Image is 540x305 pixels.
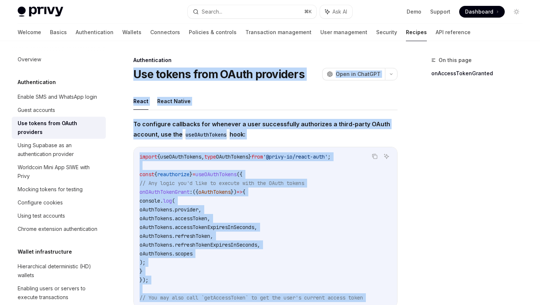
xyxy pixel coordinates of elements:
[18,55,41,64] div: Overview
[12,90,106,104] a: Enable SMS and WhatsApp login
[18,106,55,115] div: Guest accounts
[18,284,101,302] div: Enabling users or servers to execute transactions
[376,23,397,41] a: Security
[245,23,312,41] a: Transaction management
[140,206,172,213] span: oAuthTokens
[18,141,101,159] div: Using Supabase as an authentication provider
[431,68,528,79] a: onAccessTokenGranted
[175,215,207,222] span: accessToken
[198,189,231,195] span: oAuthTokens
[192,171,195,178] span: =
[18,185,83,194] div: Mocking tokens for testing
[12,117,106,139] a: Use tokens from OAuth providers
[140,233,172,239] span: oAuthTokens
[12,104,106,117] a: Guest accounts
[189,23,237,41] a: Policies & controls
[242,189,245,195] span: {
[157,92,191,110] button: React Native
[140,197,160,204] span: console
[328,153,331,160] span: ;
[18,119,101,137] div: Use tokens from OAuth providers
[175,224,254,230] span: accessTokenExpiresInSeconds
[18,225,97,233] div: Chrome extension authentication
[140,171,154,178] span: const
[160,197,163,204] span: .
[12,183,106,196] a: Mocking tokens for testing
[207,215,210,222] span: ,
[160,153,201,160] span: useOAuthTokens
[201,153,204,160] span: ,
[320,5,352,18] button: Ask AI
[190,189,192,195] span: :
[140,250,172,257] span: oAuthTokens
[465,8,493,15] span: Dashboard
[163,197,172,204] span: log
[18,7,63,17] img: light logo
[439,56,472,65] span: On this page
[175,250,192,257] span: scopes
[140,215,172,222] span: oAuthTokens
[18,163,101,181] div: Worldcoin Mini App SIWE with Privy
[195,171,237,178] span: useOAuthTokens
[511,6,522,18] button: Toggle dark mode
[332,8,347,15] span: Ask AI
[320,23,367,41] a: User management
[122,23,141,41] a: Wallets
[12,139,106,161] a: Using Supabase as an authentication provider
[140,277,148,283] span: });
[304,9,312,15] span: ⌘ K
[172,250,175,257] span: .
[336,70,381,78] span: Open in ChatGPT
[18,92,97,101] div: Enable SMS and WhatsApp login
[18,211,65,220] div: Using test accounts
[175,233,210,239] span: refreshToken
[18,262,101,280] div: Hierarchical deterministic (HD) wallets
[459,6,505,18] a: Dashboard
[237,189,242,195] span: =>
[248,153,251,160] span: }
[436,23,471,41] a: API reference
[263,153,328,160] span: '@privy-io/react-auth'
[430,8,450,15] a: Support
[254,224,257,230] span: ,
[18,247,72,256] h5: Wallet infrastructure
[12,53,106,66] a: Overview
[140,259,145,266] span: );
[18,78,56,87] h5: Authentication
[50,23,67,41] a: Basics
[172,215,175,222] span: .
[406,23,427,41] a: Recipes
[237,171,242,178] span: ({
[202,7,222,16] div: Search...
[12,222,106,236] a: Chrome extension authentication
[251,153,263,160] span: from
[188,5,316,18] button: Search...⌘K
[157,153,160,160] span: {
[154,171,157,178] span: {
[175,242,257,248] span: refreshTokenExpiresInSeconds
[12,209,106,222] a: Using test accounts
[183,131,230,139] code: useOAuthTokens
[140,242,172,248] span: oAuthTokens
[322,68,385,80] button: Open in ChatGPT
[140,153,157,160] span: import
[190,171,192,178] span: }
[204,153,216,160] span: type
[12,260,106,282] a: Hierarchical deterministic (HD) wallets
[175,206,198,213] span: provider
[172,233,175,239] span: .
[18,198,63,207] div: Configure cookies
[12,282,106,304] a: Enabling users or servers to execute transactions
[140,294,363,301] span: // You may also call `getAccessToken` to get the user's current access token
[133,68,305,81] h1: Use tokens from OAuth providers
[198,206,201,213] span: ,
[192,189,198,195] span: ({
[140,268,143,275] span: }
[370,152,379,161] button: Copy the contents from the code block
[140,180,304,186] span: // Any logic you'd like to execute with the OAuth tokens
[172,197,175,204] span: (
[231,189,237,195] span: })
[157,171,190,178] span: reauthorize
[76,23,114,41] a: Authentication
[12,196,106,209] a: Configure cookies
